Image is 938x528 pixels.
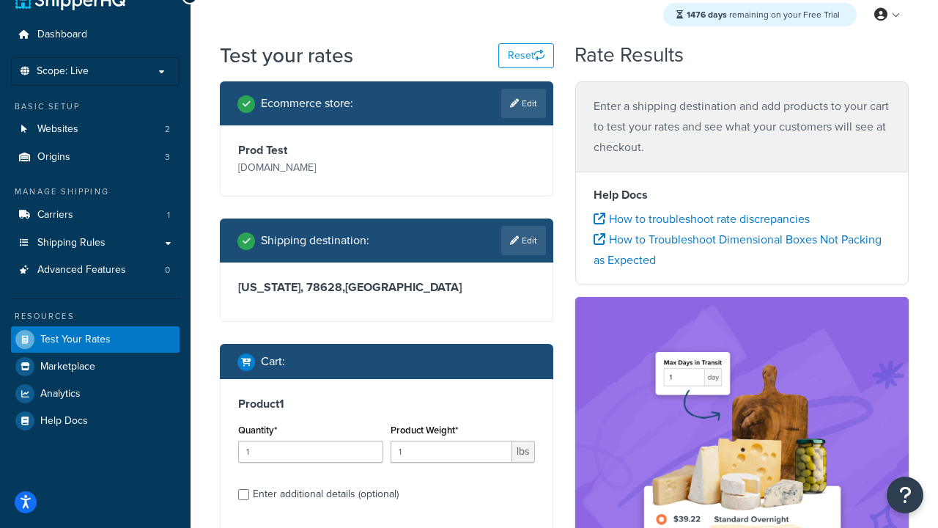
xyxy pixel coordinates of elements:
[238,280,535,295] h3: [US_STATE], 78628 , [GEOGRAPHIC_DATA]
[261,234,369,247] h2: Shipping destination :
[261,355,285,368] h2: Cart :
[11,186,180,198] div: Manage Shipping
[238,441,383,463] input: 0
[501,89,546,118] a: Edit
[391,441,513,463] input: 0.00
[11,144,180,171] a: Origins3
[40,361,95,373] span: Marketplace
[687,8,840,21] span: remaining on your Free Trial
[11,310,180,323] div: Resources
[11,230,180,257] a: Shipping Rules
[11,116,180,143] li: Websites
[11,202,180,229] li: Carriers
[167,209,170,221] span: 1
[594,186,890,204] h4: Help Docs
[37,123,78,136] span: Websites
[11,257,180,284] a: Advanced Features0
[11,100,180,113] div: Basic Setup
[11,326,180,353] a: Test Your Rates
[594,96,890,158] p: Enter a shipping destination and add products to your cart to test your rates and see what your c...
[11,202,180,229] a: Carriers1
[238,143,383,158] h3: Prod Test
[40,388,81,400] span: Analytics
[261,97,353,110] h2: Ecommerce store :
[37,264,126,276] span: Advanced Features
[594,210,810,227] a: How to troubleshoot rate discrepancies
[575,44,684,67] h2: Rate Results
[887,477,923,513] button: Open Resource Center
[40,415,88,428] span: Help Docs
[37,29,87,41] span: Dashboard
[238,425,277,436] label: Quantity*
[11,408,180,434] a: Help Docs
[37,209,73,221] span: Carriers
[37,237,106,249] span: Shipping Rules
[594,231,882,268] a: How to Troubleshoot Dimensional Boxes Not Packing as Expected
[687,8,727,21] strong: 1476 days
[512,441,535,463] span: lbs
[165,264,170,276] span: 0
[11,381,180,407] a: Analytics
[11,144,180,171] li: Origins
[501,226,546,255] a: Edit
[37,65,89,78] span: Scope: Live
[253,484,399,505] div: Enter additional details (optional)
[11,116,180,143] a: Websites2
[11,21,180,48] a: Dashboard
[238,397,535,411] h3: Product 1
[11,353,180,380] a: Marketplace
[238,158,383,178] p: [DOMAIN_NAME]
[40,334,111,346] span: Test Your Rates
[391,425,458,436] label: Product Weight*
[498,43,554,68] button: Reset
[238,489,249,500] input: Enter additional details (optional)
[165,123,170,136] span: 2
[165,151,170,164] span: 3
[11,257,180,284] li: Advanced Features
[220,41,353,70] h1: Test your rates
[37,151,70,164] span: Origins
